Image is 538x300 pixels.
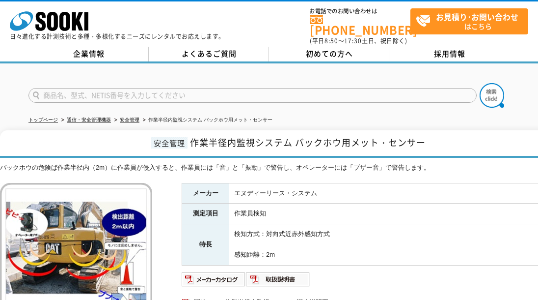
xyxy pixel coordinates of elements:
a: メーカーカタログ [182,278,246,285]
p: 日々進化する計測技術と多種・多様化するニーズにレンタルでお応えします。 [10,33,225,39]
a: [PHONE_NUMBER] [310,15,410,35]
span: 作業半径内監視システム バックホウ用メット・センサー [190,136,426,149]
span: はこちら [416,9,528,33]
a: トップページ [28,117,58,122]
a: 企業情報 [28,47,149,61]
li: 作業半径内監視システム バックホウ用メット・センサー [141,115,272,125]
a: 取扱説明書 [246,278,310,285]
a: よくあるご質問 [149,47,269,61]
span: お電話でのお問い合わせは [310,8,410,14]
img: メーカーカタログ [182,271,246,287]
span: 17:30 [344,36,362,45]
th: 特長 [182,224,229,265]
span: 安全管理 [151,137,188,149]
a: お見積り･お問い合わせはこちら [410,8,528,34]
a: 採用情報 [389,47,510,61]
a: 安全管理 [120,117,139,122]
strong: お見積り･お問い合わせ [436,11,518,23]
a: 通信・安全管理機器 [67,117,111,122]
th: 測定項目 [182,204,229,224]
th: メーカー [182,183,229,204]
span: (平日 ～ 土日、祝日除く) [310,36,407,45]
input: 商品名、型式、NETIS番号を入力してください [28,88,477,103]
img: btn_search.png [480,83,504,108]
span: 初めての方へ [306,48,353,59]
img: 取扱説明書 [246,271,310,287]
a: 初めての方へ [269,47,389,61]
span: 8:50 [324,36,338,45]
